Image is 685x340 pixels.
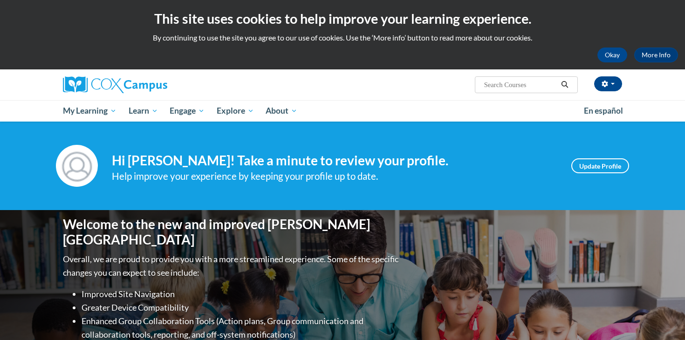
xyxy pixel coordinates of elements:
p: Overall, we are proud to provide you with a more streamlined experience. Some of the specific cha... [63,252,401,279]
a: Cox Campus [63,76,240,93]
span: Explore [217,105,254,116]
span: Learn [129,105,158,116]
span: Engage [170,105,205,116]
div: Main menu [49,100,636,122]
li: Improved Site Navigation [82,287,401,301]
a: About [260,100,304,122]
input: Search Courses [483,79,558,90]
h1: Welcome to the new and improved [PERSON_NAME][GEOGRAPHIC_DATA] [63,217,401,248]
iframe: Button to launch messaging window [648,303,678,333]
p: By continuing to use the site you agree to our use of cookies. Use the ‘More info’ button to read... [7,33,678,43]
a: Engage [164,100,211,122]
button: Okay [597,48,627,62]
a: More Info [634,48,678,62]
a: My Learning [57,100,123,122]
button: Search [558,79,572,90]
span: About [266,105,297,116]
h2: This site uses cookies to help improve your learning experience. [7,9,678,28]
span: My Learning [63,105,116,116]
a: En español [578,101,629,121]
a: Update Profile [571,158,629,173]
img: Profile Image [56,145,98,187]
button: Account Settings [594,76,622,91]
a: Learn [123,100,164,122]
h4: Hi [PERSON_NAME]! Take a minute to review your profile. [112,153,557,169]
a: Explore [211,100,260,122]
li: Greater Device Compatibility [82,301,401,314]
span: En español [584,106,623,116]
div: Help improve your experience by keeping your profile up to date. [112,169,557,184]
img: Cox Campus [63,76,167,93]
